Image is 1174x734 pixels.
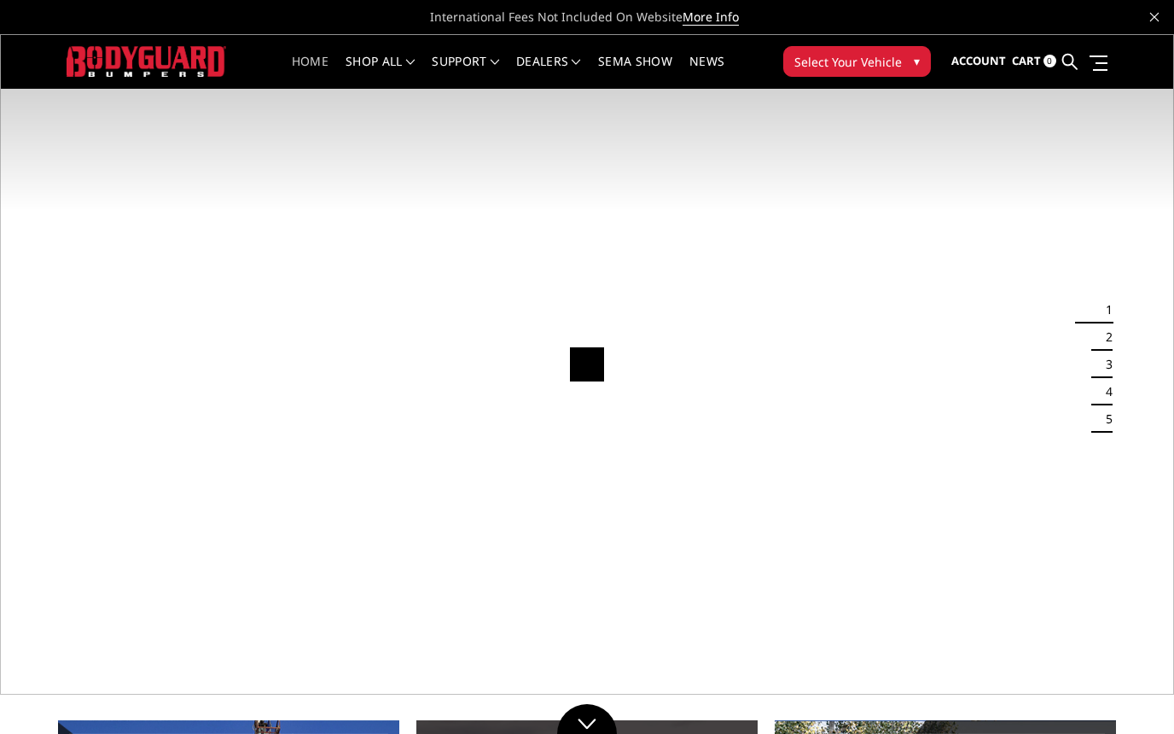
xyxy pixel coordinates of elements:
[1096,296,1113,323] button: 1 of 5
[557,704,617,734] a: Click to Down
[598,55,672,89] a: SEMA Show
[783,46,931,77] button: Select Your Vehicle
[67,46,226,78] img: BODYGUARD BUMPERS
[346,55,415,89] a: shop all
[1096,323,1113,351] button: 2 of 5
[683,9,739,26] a: More Info
[794,53,902,71] span: Select Your Vehicle
[689,55,724,89] a: News
[1096,378,1113,405] button: 4 of 5
[951,53,1006,68] span: Account
[1043,55,1056,67] span: 0
[1012,38,1056,84] a: Cart 0
[516,55,581,89] a: Dealers
[432,55,499,89] a: Support
[1012,53,1041,68] span: Cart
[1096,351,1113,378] button: 3 of 5
[1096,405,1113,433] button: 5 of 5
[914,52,920,70] span: ▾
[951,38,1006,84] a: Account
[292,55,328,89] a: Home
